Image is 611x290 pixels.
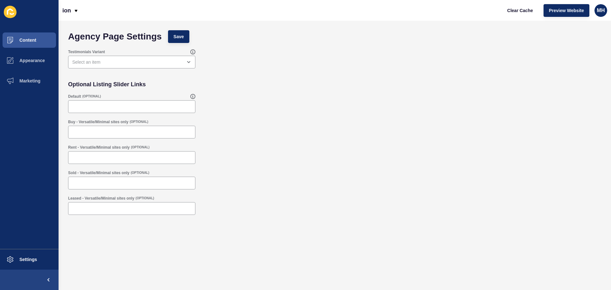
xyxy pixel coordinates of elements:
[68,145,130,150] label: Rent - Versatile/Minimal sites only
[131,171,149,175] span: (OPTIONAL)
[82,94,101,99] span: (OPTIONAL)
[597,7,605,14] span: MH
[68,119,128,124] label: Buy - Versatile/Minimal sites only
[173,33,184,40] span: Save
[68,33,162,40] h1: Agency Page Settings
[544,4,589,17] button: Preview Website
[68,49,105,54] label: Testimonials Variant
[68,56,195,68] div: open menu
[549,7,584,14] span: Preview Website
[130,120,148,124] span: (OPTIONAL)
[68,196,134,201] label: Leased - Versatile/Minimal sites only
[68,170,130,175] label: Sold - Versatile/Minimal sites only
[131,145,149,150] span: (OPTIONAL)
[136,196,154,201] span: (OPTIONAL)
[62,3,71,18] p: ion
[68,81,146,88] h2: Optional Listing Slider Links
[502,4,538,17] button: Clear Cache
[507,7,533,14] span: Clear Cache
[68,94,81,99] label: Default
[168,30,189,43] button: Save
